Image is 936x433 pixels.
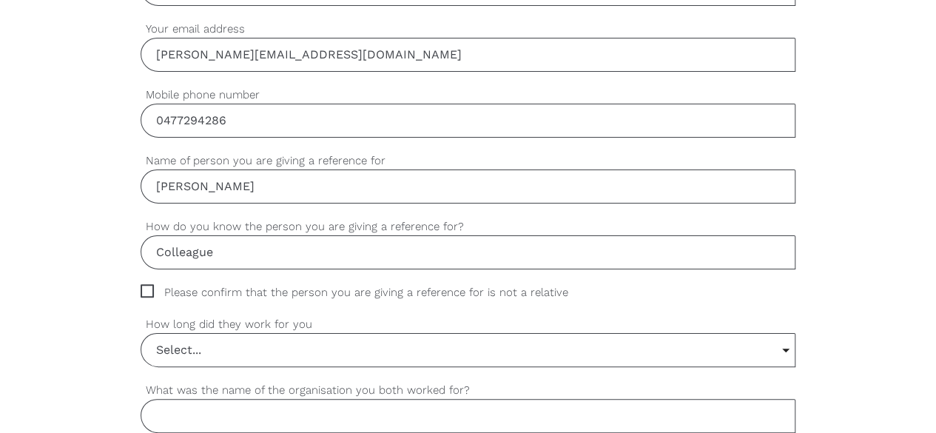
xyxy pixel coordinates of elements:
[141,87,796,104] label: Mobile phone number
[141,152,796,169] label: Name of person you are giving a reference for
[141,284,596,301] span: Please confirm that the person you are giving a reference for is not a relative
[141,218,796,235] label: How do you know the person you are giving a reference for?
[141,316,796,333] label: How long did they work for you
[141,382,796,399] label: What was the name of the organisation you both worked for?
[141,21,796,38] label: Your email address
